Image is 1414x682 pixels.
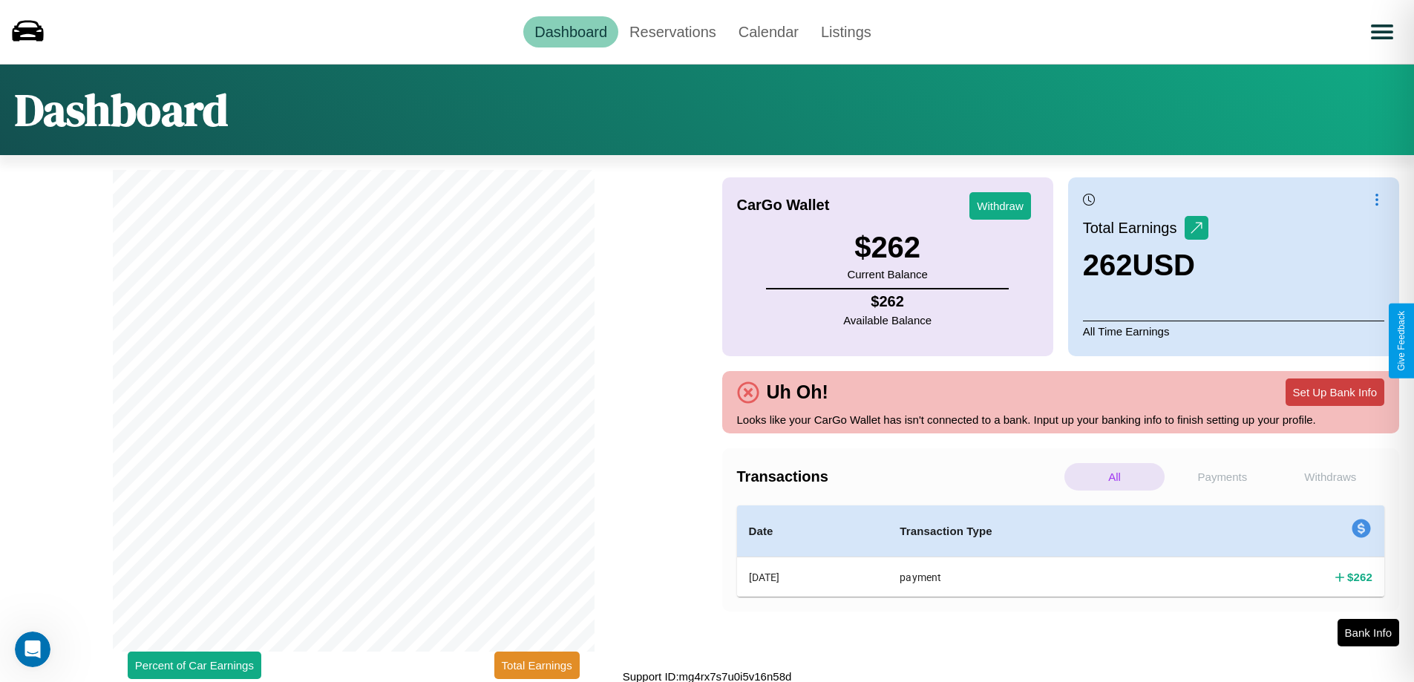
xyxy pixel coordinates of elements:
[1361,11,1403,53] button: Open menu
[15,79,228,140] h1: Dashboard
[969,192,1031,220] button: Withdraw
[128,652,261,679] button: Percent of Car Earnings
[737,557,888,597] th: [DATE]
[843,293,932,310] h4: $ 262
[1083,214,1185,241] p: Total Earnings
[523,16,618,47] a: Dashboard
[759,381,836,403] h4: Uh Oh!
[1338,619,1399,646] button: Bank Info
[847,264,927,284] p: Current Balance
[843,310,932,330] p: Available Balance
[727,16,810,47] a: Calendar
[737,410,1385,430] p: Looks like your CarGo Wallet has isn't connected to a bank. Input up your banking info to finish ...
[618,16,727,47] a: Reservations
[737,197,830,214] h4: CarGo Wallet
[749,522,877,540] h4: Date
[1083,249,1208,282] h3: 262 USD
[900,522,1197,540] h4: Transaction Type
[1286,378,1384,406] button: Set Up Bank Info
[1280,463,1381,491] p: Withdraws
[810,16,883,47] a: Listings
[1347,569,1372,585] h4: $ 262
[15,632,50,667] iframe: Intercom live chat
[494,652,580,679] button: Total Earnings
[1172,463,1272,491] p: Payments
[737,505,1385,597] table: simple table
[737,468,1061,485] h4: Transactions
[888,557,1208,597] th: payment
[1396,311,1407,371] div: Give Feedback
[847,231,927,264] h3: $ 262
[1083,321,1384,341] p: All Time Earnings
[1064,463,1165,491] p: All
